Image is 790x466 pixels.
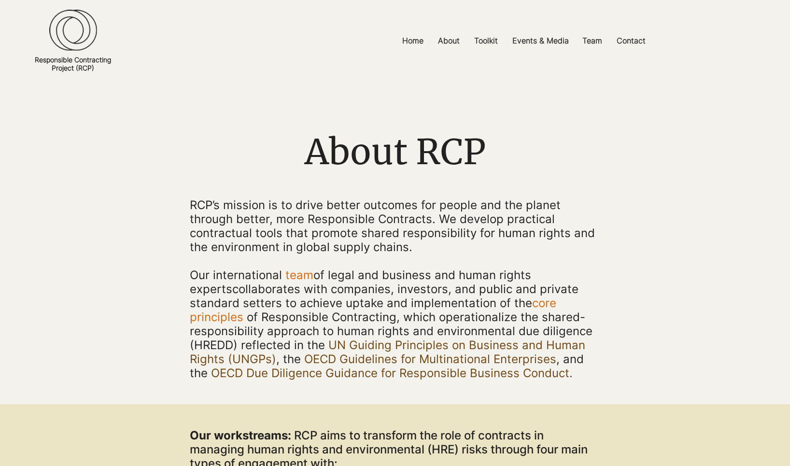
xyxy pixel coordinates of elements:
a: Team [575,30,609,52]
a: OECD Due Diligence Guidance for Responsible Business Conduct [211,366,569,380]
span: collaborates with companies, investors, and public and private standard setters to achieve uptake... [190,268,578,310]
a: core principles [190,296,556,324]
p: Toolkit [469,30,503,52]
a: of legal and business and human rights experts [190,268,531,296]
a: Contact [609,30,653,52]
p: Team [578,30,607,52]
a: About [431,30,467,52]
span: of Responsible Contracting, which operationalize the shared-responsibility approach to human righ... [190,310,592,352]
span: About RCP [305,130,486,174]
a: Responsible ContractingProject (RCP) [35,56,111,72]
a: OECD Guidelines for Multinational Enterprises [304,352,556,366]
span: , the [276,352,301,366]
span: , and the [190,352,584,380]
span: Our international [190,268,282,282]
span: Our workstreams: [190,428,291,442]
a: Events & Media [505,30,575,52]
span: . [569,366,573,380]
p: Home [397,30,428,52]
span: RCP’s mission is to drive better outcomes for people and the planet through better, more Responsi... [190,198,595,254]
nav: Site [279,30,769,52]
p: About [433,30,465,52]
a: UN Guiding Principles on Business and Human Rights (UNGPs) [190,338,585,366]
a: team [285,268,313,282]
p: Contact [612,30,650,52]
a: Home [395,30,431,52]
p: Events & Media [508,30,574,52]
a: Toolkit [467,30,505,52]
